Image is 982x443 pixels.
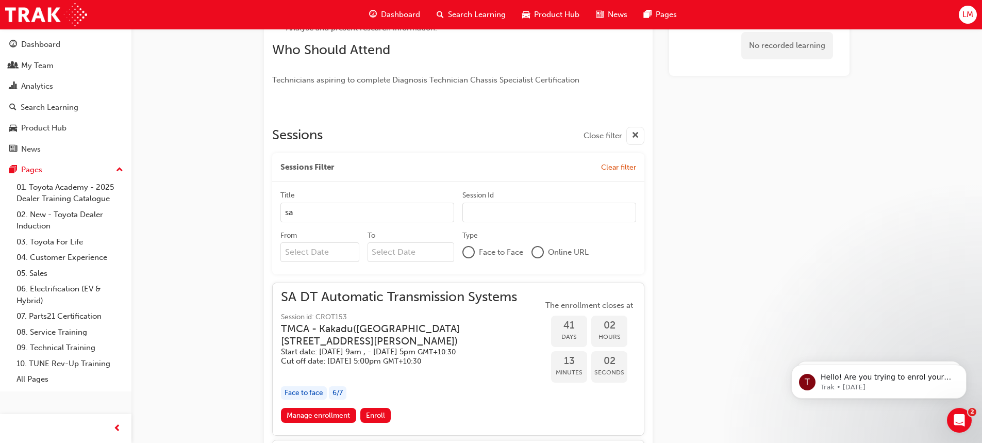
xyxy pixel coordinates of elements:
[281,323,526,347] h3: TMCA - Kakadu ( [GEOGRAPHIC_DATA][STREET_ADDRESS][PERSON_NAME] )
[644,8,652,21] span: pages-icon
[381,9,420,21] span: Dashboard
[588,4,636,25] a: news-iconNews
[462,190,494,201] div: Session Id
[12,371,127,387] a: All Pages
[9,166,17,175] span: pages-icon
[591,320,627,332] span: 02
[584,127,644,145] button: Close filter
[329,386,346,400] div: 6 / 7
[21,143,41,155] div: News
[4,77,127,96] a: Analytics
[9,82,17,91] span: chart-icon
[514,4,588,25] a: car-iconProduct Hub
[9,40,17,50] span: guage-icon
[5,3,87,26] img: Trak
[4,33,127,160] button: DashboardMy TeamAnalyticsSearch LearningProduct HubNews
[4,35,127,54] a: Dashboard
[584,130,622,142] span: Close filter
[776,343,982,415] iframe: Intercom notifications message
[280,161,334,173] span: Sessions Filter
[368,231,375,241] div: To
[12,340,127,356] a: 09. Technical Training
[631,129,639,142] span: cross-icon
[4,98,127,117] a: Search Learning
[534,9,579,21] span: Product Hub
[522,8,530,21] span: car-icon
[286,23,437,32] span: Analyse and present research information.
[12,281,127,308] a: 06. Electrification (EV & Hybrid)
[548,247,589,258] span: Online URL
[280,242,359,262] input: From
[4,160,127,179] button: Pages
[12,250,127,266] a: 04. Customer Experience
[591,355,627,367] span: 02
[280,203,454,222] input: Title
[596,8,604,21] span: news-icon
[280,190,295,201] div: Title
[21,60,54,72] div: My Team
[591,331,627,343] span: Hours
[543,300,636,311] span: The enrollment closes at
[281,386,327,400] div: Face to face
[21,39,60,51] div: Dashboard
[959,6,977,24] button: LM
[281,356,526,366] h5: Cut off date: [DATE] 5:00pm
[361,4,428,25] a: guage-iconDashboard
[281,408,356,423] a: Manage enrollment
[4,119,127,138] a: Product Hub
[428,4,514,25] a: search-iconSearch Learning
[12,207,127,234] a: 02. New - Toyota Dealer Induction
[369,8,377,21] span: guage-icon
[947,408,972,433] iframe: Intercom live chat
[368,242,455,262] input: To
[462,231,478,241] div: Type
[12,179,127,207] a: 01. Toyota Academy - 2025 Dealer Training Catalogue
[366,411,385,420] span: Enroll
[116,163,123,177] span: up-icon
[281,291,636,427] button: SA DT Automatic Transmission SystemsSession id: CROT153TMCA - Kakadu([GEOGRAPHIC_DATA][STREET_ADD...
[962,9,973,21] span: LM
[591,367,627,379] span: Seconds
[12,234,127,250] a: 03. Toyota For Life
[448,9,506,21] span: Search Learning
[418,348,456,356] span: Australian Central Daylight Time GMT+10:30
[551,331,587,343] span: Days
[9,61,17,71] span: people-icon
[12,308,127,324] a: 07. Parts21 Certification
[741,32,833,59] div: No recorded learning
[601,163,636,172] span: Clear filter
[4,56,127,75] a: My Team
[383,357,421,366] span: Australian Central Daylight Time GMT+10:30
[360,408,391,423] button: Enroll
[281,311,543,323] span: Session id: CROT153
[113,422,121,435] span: prev-icon
[12,356,127,372] a: 10. TUNE Rev-Up Training
[272,42,390,58] span: Who Should Attend
[9,145,17,154] span: news-icon
[437,8,444,21] span: search-icon
[272,127,323,145] h2: Sessions
[968,408,976,416] span: 2
[636,4,685,25] a: pages-iconPages
[272,75,579,85] span: Technicians aspiring to complete Diagnosis Technician Chassis Specialist Certification
[12,266,127,282] a: 05. Sales
[608,9,627,21] span: News
[21,102,78,113] div: Search Learning
[21,80,53,92] div: Analytics
[12,324,127,340] a: 08. Service Training
[479,247,523,258] span: Face to Face
[9,103,16,112] span: search-icon
[4,140,127,159] a: News
[281,347,526,357] h5: Start date: [DATE] 9am , - [DATE] 5pm
[21,164,42,176] div: Pages
[280,231,297,241] div: From
[462,203,636,222] input: Session Id
[656,9,677,21] span: Pages
[21,122,66,134] div: Product Hub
